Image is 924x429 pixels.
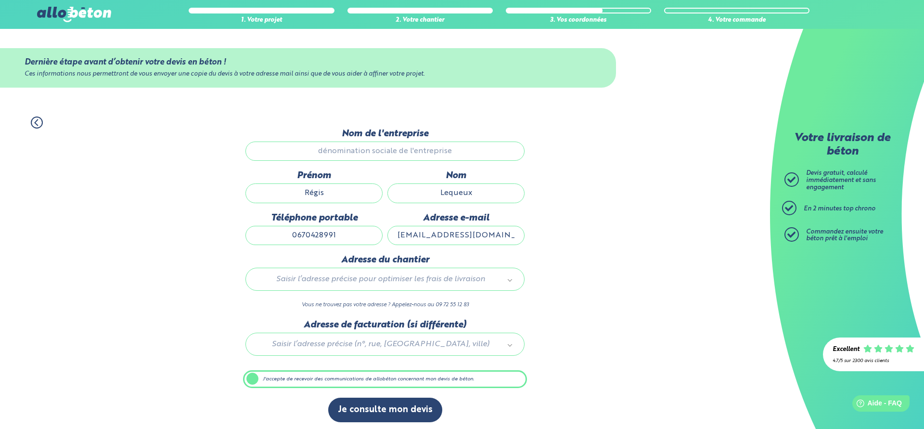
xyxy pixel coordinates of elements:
p: Vous ne trouvez pas votre adresse ? Appelez-nous au 09 72 55 12 83 [245,300,525,310]
input: Quel est votre prénom ? [245,183,383,203]
span: Saisir l’adresse précise pour optimiser les frais de livraison [259,273,502,286]
div: Ces informations nous permettront de vous envoyer une copie du devis à votre adresse mail ainsi q... [25,71,591,78]
label: Nom [387,170,525,181]
iframe: Help widget launcher [838,391,913,418]
div: 2. Votre chantier [347,17,493,24]
div: 4. Votre commande [664,17,809,24]
input: ex : 0642930817 [245,226,383,245]
label: Prénom [245,170,383,181]
input: dénomination sociale de l'entreprise [245,142,525,161]
label: Adresse e-mail [387,213,525,223]
div: Dernière étape avant d’obtenir votre devis en béton ! [25,58,591,67]
div: 3. Vos coordonnées [506,17,651,24]
label: J'accepte de recevoir des communications de allobéton concernant mon devis de béton. [243,370,527,389]
label: Nom de l'entreprise [245,129,525,139]
label: Adresse du chantier [245,255,525,265]
label: Téléphone portable [245,213,383,223]
div: 1. Votre projet [189,17,334,24]
a: Saisir l’adresse précise pour optimiser les frais de livraison [256,273,514,286]
button: Je consulte mon devis [328,398,442,422]
img: allobéton [37,7,111,22]
input: ex : contact@allobeton.fr [387,226,525,245]
input: Quel est votre nom de famille ? [387,183,525,203]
